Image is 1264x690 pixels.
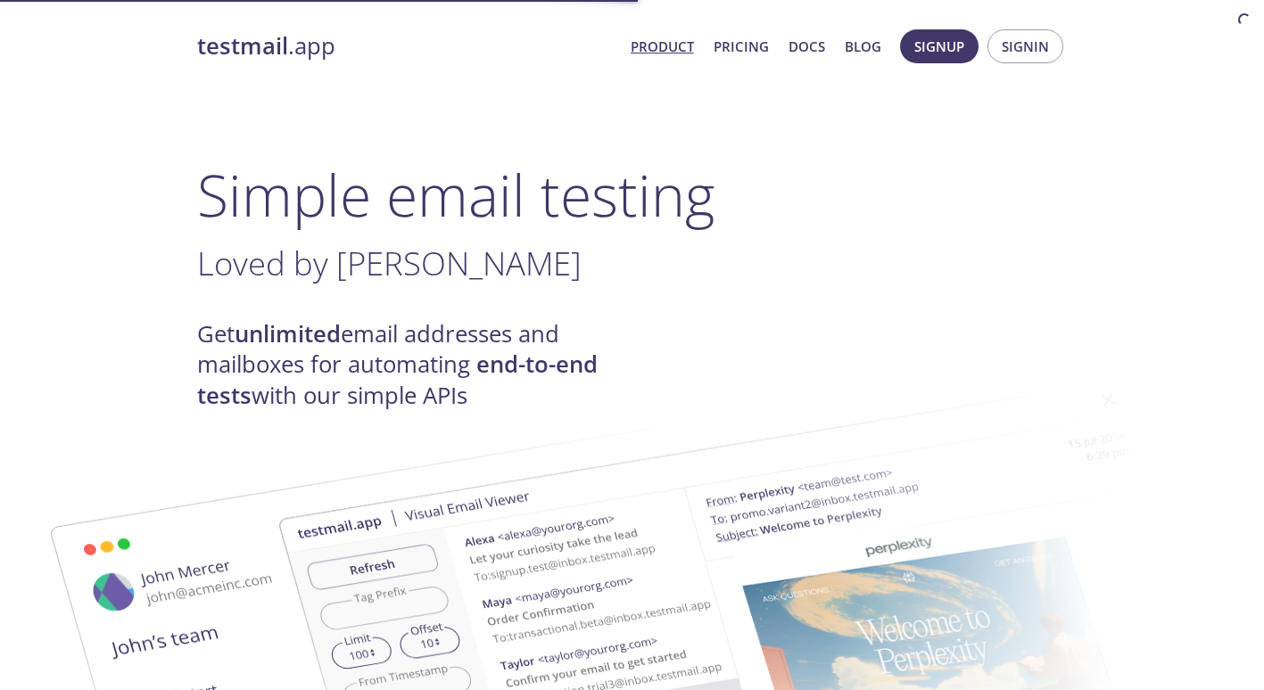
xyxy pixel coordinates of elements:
span: Loved by [PERSON_NAME] [197,241,582,285]
span: Signin [1002,35,1049,58]
h4: Get email addresses and mailboxes for automating with our simple APIs [197,319,632,411]
a: testmail.app [197,31,616,62]
strong: end-to-end tests [197,349,598,410]
span: Signup [914,35,964,58]
button: Signin [987,29,1063,63]
a: Pricing [714,35,769,58]
a: Product [631,35,694,58]
button: Signup [900,29,979,63]
strong: testmail [197,30,288,62]
strong: unlimited [235,318,341,349]
h1: Simple email testing [197,160,1068,229]
a: Docs [789,35,825,58]
a: Blog [845,35,881,58]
